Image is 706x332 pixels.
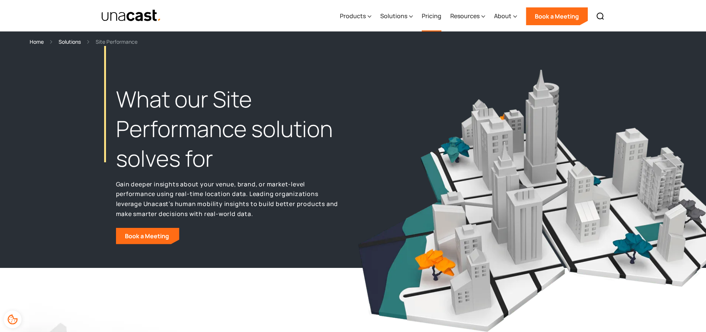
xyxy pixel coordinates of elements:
a: Pricing [422,1,441,31]
div: Resources [450,1,485,31]
img: Unacast text logo [101,9,162,22]
div: Resources [450,11,480,20]
a: Book a Meeting [116,228,179,244]
div: Site Performance [96,37,137,46]
a: home [101,9,162,22]
h1: What our Site Performance solution solves for [116,84,338,173]
img: Search icon [596,12,605,21]
a: Home [30,37,44,46]
a: Book a Meeting [526,7,588,25]
div: About [494,1,517,31]
a: Solutions [59,37,81,46]
div: Products [340,11,366,20]
div: Solutions [380,1,413,31]
div: Cookie Preferences [4,311,21,328]
div: Products [340,1,371,31]
div: About [494,11,511,20]
div: Solutions [380,11,407,20]
p: Gain deeper insights about your venue, brand, or market-level performance using real-time locatio... [116,179,338,219]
